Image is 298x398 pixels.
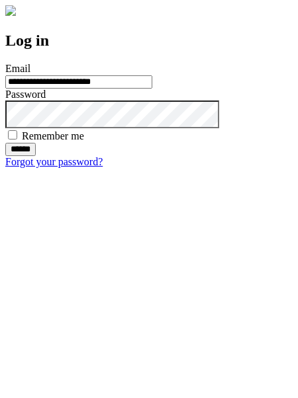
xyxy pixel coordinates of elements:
[5,89,46,100] label: Password
[5,156,103,167] a: Forgot your password?
[22,130,84,141] label: Remember me
[5,63,30,74] label: Email
[5,32,293,50] h2: Log in
[5,5,16,16] img: logo-4e3dc11c47720685a147b03b5a06dd966a58ff35d612b21f08c02c0306f2b779.png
